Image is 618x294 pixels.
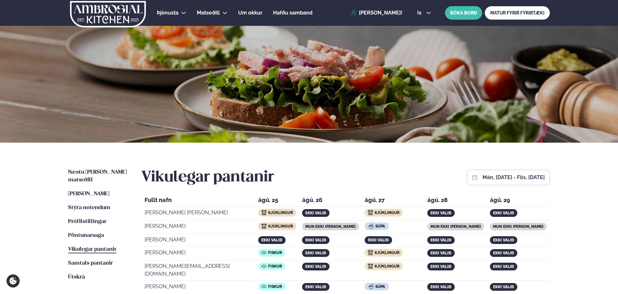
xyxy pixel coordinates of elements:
th: ágú. 28 [425,195,487,207]
span: Þjónusta [157,10,178,16]
a: Útskrá [68,273,85,281]
span: ekki valið [431,251,451,255]
span: ekki valið [493,211,514,215]
span: Súpa [375,224,385,228]
a: Hafðu samband [273,9,312,17]
th: ágú. 27 [362,195,424,207]
span: Prófílstillingar [68,219,106,224]
a: Cookie settings [6,274,20,288]
span: Næstu [PERSON_NAME] matseðill [68,169,127,183]
span: Kjúklingur [375,264,400,269]
th: Fullt nafn [142,195,255,207]
img: icon img [261,284,267,289]
a: Pöntunarsaga [68,232,104,239]
span: Fiskur [268,264,282,269]
img: icon img [261,210,267,215]
a: Prófílstillingar [68,218,106,226]
button: is [412,10,436,15]
th: ágú. 29 [487,195,549,207]
span: Fiskur [268,284,282,289]
a: [PERSON_NAME] [68,190,109,198]
th: ágú. 25 [256,195,299,207]
img: icon img [369,284,374,289]
a: Stýra notendum [68,204,110,212]
button: BÓKA BORÐ [445,6,482,20]
span: ekki valið [305,251,326,255]
a: Þjónusta [157,9,178,17]
span: ekki valið [261,238,282,242]
span: Hafðu samband [273,10,312,16]
span: ekki valið [305,285,326,289]
span: Kjúklingur [375,250,400,255]
img: icon img [368,264,373,269]
span: Stýra notendum [68,205,110,210]
span: Matseðill [197,10,220,16]
span: Vikulegar pantanir [68,247,117,252]
a: [PERSON_NAME]! [351,10,402,16]
span: Um okkur [238,10,262,16]
span: Súpa [375,284,385,289]
a: MATUR FYRIR FYRIRTÆKI [485,6,550,20]
span: is [417,10,423,15]
span: Pöntunarsaga [68,233,104,238]
button: mán, [DATE] - fös, [DATE] [482,175,545,180]
span: ekki valið [493,238,514,242]
td: [PERSON_NAME] [PERSON_NAME] [142,208,255,220]
span: ekki valið [493,251,514,255]
span: [PERSON_NAME] [68,191,109,197]
img: logo [69,1,147,27]
span: Kjúklingur [375,210,400,215]
span: Útskrá [68,274,85,280]
span: ekki valið [431,285,451,289]
img: icon img [369,224,374,229]
span: ekki valið [493,264,514,269]
span: ekki valið [493,285,514,289]
h2: Vikulegar pantanir [141,168,274,187]
td: [PERSON_NAME] [142,248,255,260]
span: ekki valið [431,264,451,269]
td: [PERSON_NAME] [142,235,255,247]
th: ágú. 26 [299,195,361,207]
img: icon img [368,210,373,215]
span: ekki valið [305,211,326,215]
span: mun ekki [PERSON_NAME] [431,224,481,229]
span: mun ekki [PERSON_NAME] [305,224,356,229]
a: Næstu [PERSON_NAME] matseðill [68,168,128,184]
td: [PERSON_NAME][EMAIL_ADDRESS][DOMAIN_NAME] [142,261,255,281]
a: Vikulegar pantanir [68,246,117,253]
span: ekki valið [368,238,389,242]
img: icon img [368,250,373,255]
img: icon img [261,224,267,229]
span: Kjúklingur [268,224,293,228]
span: ekki valið [431,238,451,242]
span: mun ekki [PERSON_NAME] [493,224,543,229]
span: ekki valið [431,211,451,215]
img: icon img [261,250,267,255]
span: ekki valið [305,238,326,242]
span: Kjúklingur [268,210,293,215]
td: [PERSON_NAME] [142,221,255,234]
span: Samtals pantanir [68,260,113,266]
img: icon img [261,264,267,269]
a: Matseðill [197,9,220,17]
span: Fiskur [268,250,282,255]
span: ekki valið [305,264,326,269]
a: Um okkur [238,9,262,17]
a: Samtals pantanir [68,259,113,267]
